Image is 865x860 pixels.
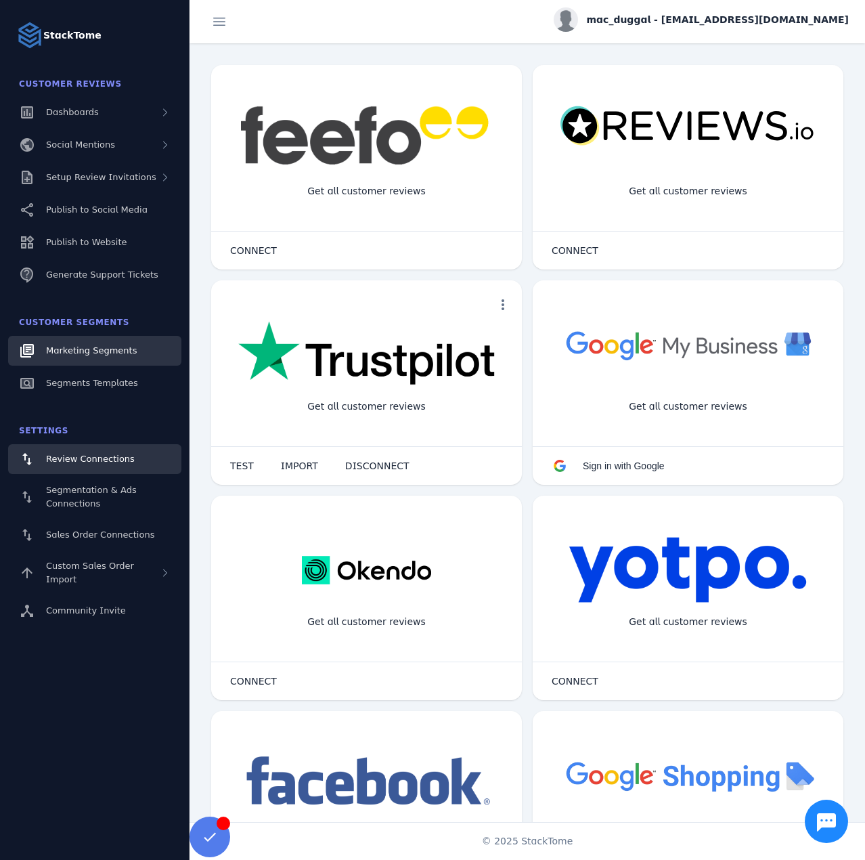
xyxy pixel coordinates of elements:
a: Generate Support Tickets [8,260,181,290]
span: Publish to Social Media [46,205,148,215]
span: Review Connections [46,454,135,464]
img: profile.jpg [554,7,578,32]
img: okendo.webp [302,536,431,604]
img: facebook.png [238,752,495,812]
span: CONNECT [552,246,598,255]
a: Community Invite [8,596,181,626]
span: Generate Support Tickets [46,270,158,280]
span: Customer Segments [19,318,129,327]
div: Get all customer reviews [296,389,437,425]
span: Dashboards [46,107,99,117]
button: CONNECT [217,668,290,695]
button: mac_duggal - [EMAIL_ADDRESS][DOMAIN_NAME] [554,7,849,32]
div: Get all customer reviews [618,173,758,209]
button: CONNECT [538,668,612,695]
div: Get all customer reviews [618,389,758,425]
strong: StackTome [43,28,102,43]
span: CONNECT [230,676,277,686]
img: reviewsio.svg [560,106,816,147]
span: Setup Review Invitations [46,172,156,182]
div: Get all customer reviews [296,173,437,209]
span: © 2025 StackTome [482,834,573,848]
span: IMPORT [281,461,318,471]
a: Sales Order Connections [8,520,181,550]
span: Community Invite [46,605,126,616]
div: Import Products from Google [608,819,768,855]
a: Review Connections [8,444,181,474]
a: Segmentation & Ads Connections [8,477,181,517]
span: Social Mentions [46,139,115,150]
a: Segments Templates [8,368,181,398]
a: Marketing Segments [8,336,181,366]
button: more [489,291,516,318]
img: feefo.png [238,106,495,165]
a: Publish to Website [8,228,181,257]
span: CONNECT [230,246,277,255]
span: Settings [19,426,68,435]
button: CONNECT [538,237,612,264]
span: Publish to Website [46,237,127,247]
span: Segments Templates [46,378,138,388]
a: Publish to Social Media [8,195,181,225]
img: Logo image [16,22,43,49]
span: Custom Sales Order Import [46,561,134,584]
img: trustpilot.png [238,321,495,387]
img: googleshopping.png [560,752,816,800]
button: DISCONNECT [332,452,423,479]
button: Sign in with Google [538,452,678,479]
img: yotpo.png [569,536,807,604]
button: CONNECT [217,237,290,264]
span: Segmentation & Ads Connections [46,485,137,509]
img: googlebusiness.png [560,321,816,369]
span: mac_duggal - [EMAIL_ADDRESS][DOMAIN_NAME] [586,13,849,27]
button: TEST [217,452,267,479]
span: Customer Reviews [19,79,122,89]
span: CONNECT [552,676,598,686]
div: Get all customer reviews [296,604,437,640]
span: DISCONNECT [345,461,409,471]
span: Sign in with Google [583,460,665,471]
button: IMPORT [267,452,332,479]
div: Get all customer reviews [618,604,758,640]
span: TEST [230,461,254,471]
span: Sales Order Connections [46,530,154,540]
span: Marketing Segments [46,345,137,356]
